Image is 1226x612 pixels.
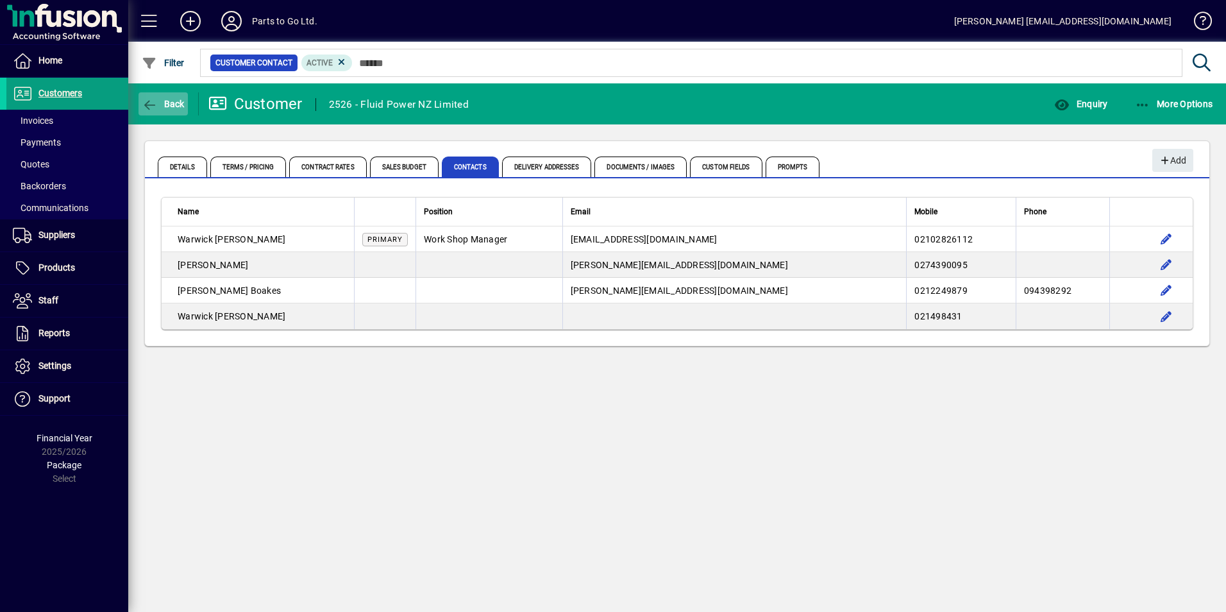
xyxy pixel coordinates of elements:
[329,94,469,115] div: 2526 - Fluid Power NZ Limited
[1135,99,1213,109] span: More Options
[424,205,555,219] div: Position
[178,205,199,219] span: Name
[178,205,346,219] div: Name
[252,11,317,31] div: Parts to Go Ltd.
[38,88,82,98] span: Customers
[1051,92,1111,115] button: Enquiry
[47,460,81,470] span: Package
[38,55,62,65] span: Home
[289,157,366,177] span: Contract Rates
[142,99,185,109] span: Back
[6,197,128,219] a: Communications
[571,205,591,219] span: Email
[6,383,128,415] a: Support
[38,295,58,305] span: Staff
[914,311,962,321] span: 021498431
[13,159,49,169] span: Quotes
[6,285,128,317] a: Staff
[1152,149,1193,172] button: Add
[1159,150,1186,171] span: Add
[306,58,333,67] span: Active
[13,115,53,126] span: Invoices
[6,175,128,197] a: Backorders
[594,157,687,177] span: Documents / Images
[914,234,973,244] span: 02102826112
[1156,229,1177,250] button: Edit
[367,235,403,244] span: Primary
[215,311,285,321] span: [PERSON_NAME]
[502,157,592,177] span: Delivery Addresses
[178,234,213,244] span: Warwick
[158,157,207,177] span: Details
[914,260,968,270] span: 0274390095
[442,157,499,177] span: Contacts
[139,51,188,74] button: Filter
[13,203,88,213] span: Communications
[170,10,211,33] button: Add
[6,318,128,350] a: Reports
[6,252,128,284] a: Products
[1054,99,1107,109] span: Enquiry
[38,262,75,273] span: Products
[178,260,248,270] span: [PERSON_NAME]
[142,58,185,68] span: Filter
[6,350,128,382] a: Settings
[766,157,820,177] span: Prompts
[178,311,213,321] span: Warwick
[6,219,128,251] a: Suppliers
[251,285,281,296] span: Boakes
[139,92,188,115] button: Back
[6,132,128,153] a: Payments
[571,285,788,296] span: [PERSON_NAME][EMAIL_ADDRESS][DOMAIN_NAME]
[571,234,718,244] span: [EMAIL_ADDRESS][DOMAIN_NAME]
[38,230,75,240] span: Suppliers
[6,45,128,77] a: Home
[571,260,788,270] span: [PERSON_NAME][EMAIL_ADDRESS][DOMAIN_NAME]
[38,328,70,338] span: Reports
[13,137,61,148] span: Payments
[215,56,292,69] span: Customer Contact
[424,205,453,219] span: Position
[1156,255,1177,275] button: Edit
[1156,280,1177,301] button: Edit
[416,226,562,252] td: Work Shop Manager
[215,234,285,244] span: [PERSON_NAME]
[13,181,66,191] span: Backorders
[208,94,303,114] div: Customer
[571,205,899,219] div: Email
[954,11,1171,31] div: [PERSON_NAME] [EMAIL_ADDRESS][DOMAIN_NAME]
[6,110,128,132] a: Invoices
[128,92,199,115] app-page-header-button: Back
[1132,92,1216,115] button: More Options
[178,285,248,296] span: [PERSON_NAME]
[38,393,71,404] span: Support
[1024,285,1071,296] span: 094398292
[914,285,968,296] span: 0212249879
[37,433,92,443] span: Financial Year
[1156,306,1177,327] button: Edit
[301,55,353,71] mat-chip: Activation Status: Active
[1184,3,1210,44] a: Knowledge Base
[370,157,439,177] span: Sales Budget
[1024,205,1046,219] span: Phone
[211,10,252,33] button: Profile
[914,205,1008,219] div: Mobile
[6,153,128,175] a: Quotes
[38,361,71,371] span: Settings
[914,205,937,219] span: Mobile
[690,157,762,177] span: Custom Fields
[210,157,287,177] span: Terms / Pricing
[1024,205,1102,219] div: Phone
